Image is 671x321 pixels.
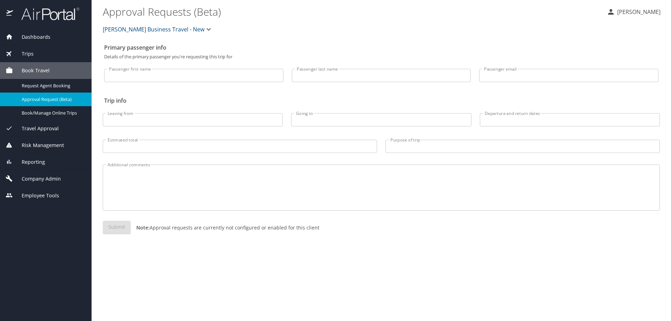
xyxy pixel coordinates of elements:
[22,96,83,103] span: Approval Request (Beta)
[131,224,319,231] p: Approval requests are currently not configured or enabled for this client
[100,22,216,36] button: [PERSON_NAME] Business Travel - New
[13,158,45,166] span: Reporting
[13,50,34,58] span: Trips
[13,175,61,183] span: Company Admin
[615,8,661,16] p: [PERSON_NAME]
[14,7,79,21] img: airportal-logo.png
[13,125,59,132] span: Travel Approval
[103,24,204,34] span: [PERSON_NAME] Business Travel - New
[13,67,50,74] span: Book Travel
[136,224,150,231] strong: Note:
[104,54,658,59] p: Details of the primary passenger you're requesting this trip for
[604,6,663,18] button: [PERSON_NAME]
[104,95,658,106] h2: Trip info
[13,192,59,199] span: Employee Tools
[104,42,658,53] h2: Primary passenger info
[13,33,50,41] span: Dashboards
[22,110,83,116] span: Book/Manage Online Trips
[22,82,83,89] span: Request Agent Booking
[6,7,14,21] img: icon-airportal.png
[103,1,601,22] h1: Approval Requests (Beta)
[13,141,64,149] span: Risk Management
